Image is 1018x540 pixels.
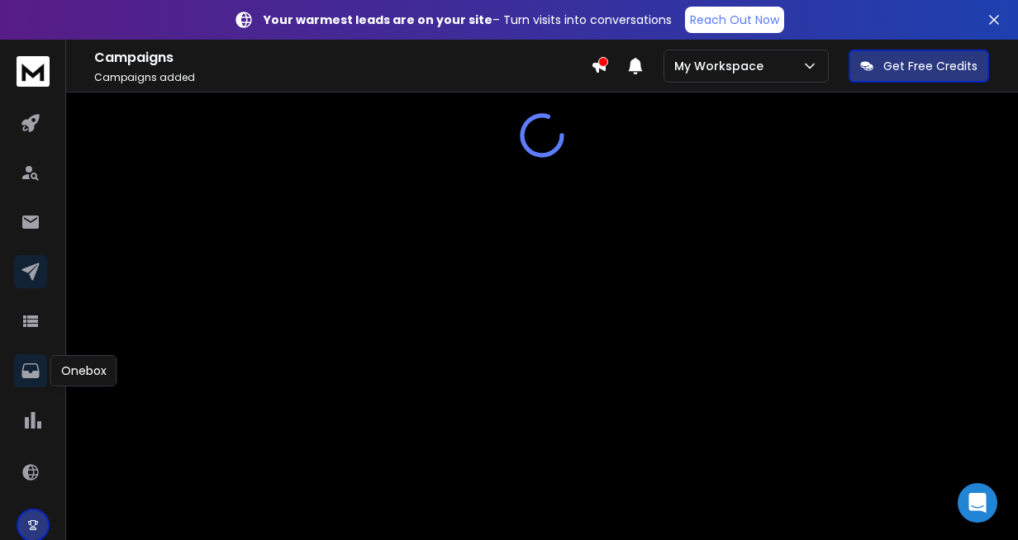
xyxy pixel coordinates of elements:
div: Onebox [50,355,117,386]
h1: Campaigns [94,48,591,68]
a: Reach Out Now [685,7,784,33]
p: My Workspace [674,58,770,74]
strong: Your warmest leads are on your site [264,12,492,28]
img: logo [17,56,50,87]
button: Get Free Credits [849,50,989,83]
p: Reach Out Now [690,12,779,28]
p: – Turn visits into conversations [264,12,672,28]
p: Get Free Credits [883,58,978,74]
p: Campaigns added [94,71,591,84]
div: Open Intercom Messenger [958,483,997,523]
